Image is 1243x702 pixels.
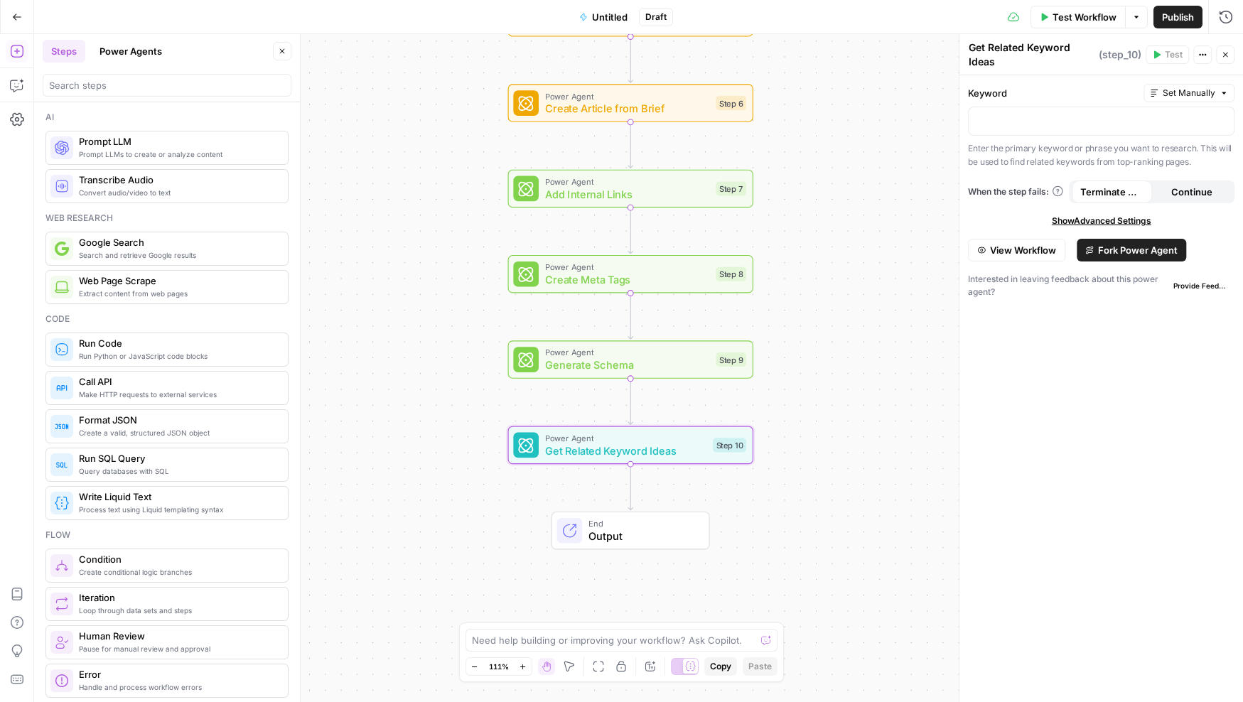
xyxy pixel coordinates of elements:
span: Call API [79,374,276,389]
span: Continue [1171,185,1212,199]
button: Paste [743,657,777,676]
span: Condition [79,552,276,566]
span: Prompt LLM [79,134,276,148]
span: Make HTTP requests to external services [79,389,276,400]
g: Edge from step_8 to step_9 [628,293,633,339]
span: Run Python or JavaScript code blocks [79,350,276,362]
span: View Workflow [990,243,1056,257]
div: Step 10 [713,438,746,452]
span: Draft [645,11,667,23]
span: Get Related Keyword Ideas [545,443,706,458]
button: Copy [704,657,737,676]
button: Set Manually [1144,84,1234,102]
button: Test [1146,45,1189,64]
span: Run Code [79,336,276,350]
span: Create conditional logic branches [79,566,276,578]
button: Provide Feedback [1168,277,1235,294]
div: Step 8 [716,267,746,281]
div: Interested in leaving feedback about this power agent? [968,273,1234,298]
span: Pause for manual review and approval [79,643,276,654]
g: Edge from step_9 to step_10 [628,378,633,424]
div: Step 6 [716,96,746,110]
span: Power Agent [545,346,710,359]
span: Loop through data sets and steps [79,605,276,616]
span: Format JSON [79,413,276,427]
span: Query databases with SQL [79,465,276,477]
div: Power AgentGenerate SchemaStep 9 [508,340,753,378]
div: Power AgentCreate Article from BriefStep 6 [508,84,753,121]
span: End [588,517,696,530]
div: Power AgentCreate Meta TagsStep 8 [508,255,753,293]
span: Output [588,528,696,544]
span: Handle and process workflow errors [79,681,276,693]
div: Web research [45,212,289,225]
div: EndOutput [508,512,753,549]
input: Search steps [49,78,285,92]
div: Power AgentAdd Internal LinksStep 7 [508,170,753,207]
button: Steps [43,40,85,63]
span: Process text using Liquid templating syntax [79,504,276,515]
button: Power Agents [91,40,171,63]
div: Power AgentGet Related Keyword IdeasStep 10 [508,426,753,464]
span: Power Agent [545,90,710,102]
g: Edge from step_7 to step_8 [628,207,633,253]
span: Paste [748,660,772,673]
span: Convert audio/video to text [79,187,276,198]
span: Power Agent [545,431,706,444]
p: Enter the primary keyword or phrase you want to research. This will be used to find related keywo... [968,141,1234,169]
span: Provide Feedback [1173,280,1229,291]
button: Test Workflow [1031,6,1125,28]
span: Generate Schema [545,357,710,373]
span: Human Review [79,629,276,643]
span: Untitled [592,10,628,24]
span: Terminate Workflow [1080,185,1144,199]
span: Show Advanced Settings [1052,215,1151,227]
span: Create Article from Brief [545,101,710,117]
div: Code [45,313,289,325]
span: Prompt LLMs to create or analyze content [79,148,276,160]
span: Copy [710,660,731,673]
span: Set Manually [1163,87,1215,99]
span: Publish [1162,10,1194,24]
span: Add Internal Links [545,186,710,202]
span: Create a valid, structured JSON object [79,427,276,438]
span: Iteration [79,590,276,605]
span: 111% [489,661,509,672]
span: Power Agent [545,175,710,188]
label: Keyword [968,86,1138,100]
div: Ai [45,111,289,124]
button: Continue [1152,180,1232,203]
div: Flow [45,529,289,541]
span: Test Workflow [1053,10,1116,24]
a: When the step fails: [968,185,1063,198]
button: Fork Power Agent [1077,239,1186,261]
div: Step 9 [716,352,746,367]
span: Power Agent [545,261,710,274]
span: Web Page Scrape [79,274,276,288]
span: ( step_10 ) [1099,48,1141,62]
button: View Workflow [968,239,1065,261]
g: Edge from step_6 to step_7 [628,121,633,168]
span: Error [79,667,276,681]
g: Edge from step_5 to step_6 [628,36,633,82]
span: Create Meta Tags [545,271,710,287]
div: Step 7 [716,181,746,195]
button: Publish [1153,6,1202,28]
textarea: Get Related Keyword Ideas [969,40,1095,69]
span: Extract content from web pages [79,288,276,299]
span: Fork Power Agent [1098,243,1178,257]
button: Untitled [571,6,636,28]
span: Transcribe Audio [79,173,276,187]
span: Search and retrieve Google results [79,249,276,261]
span: Run SQL Query [79,451,276,465]
g: Edge from step_10 to end [628,463,633,509]
span: Google Search [79,235,276,249]
span: Test [1165,48,1183,61]
span: Write Liquid Text [79,490,276,504]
